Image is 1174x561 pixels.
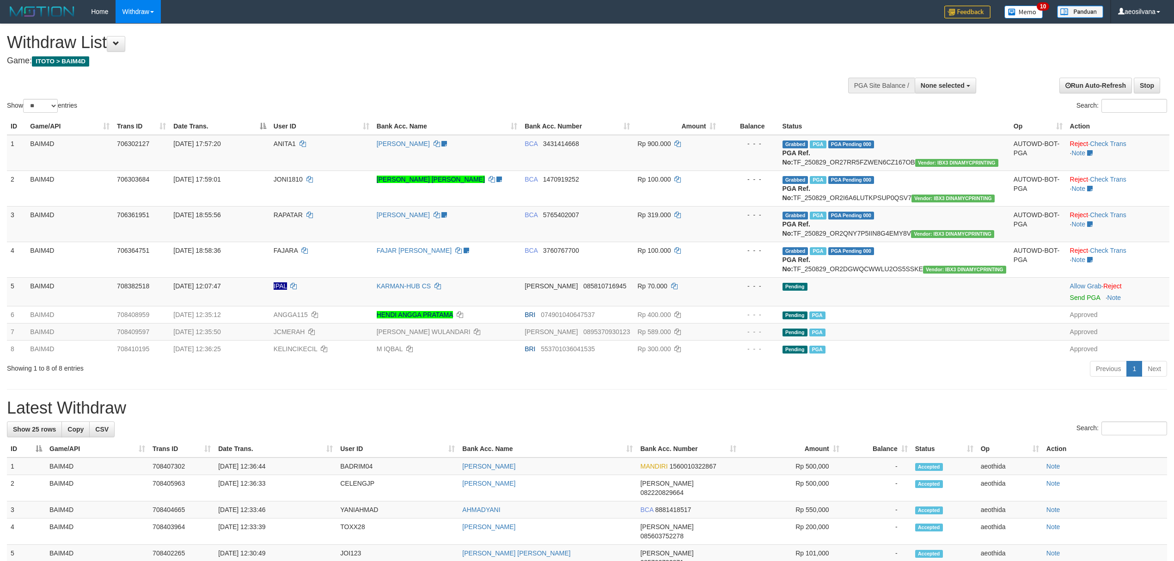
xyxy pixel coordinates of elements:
td: 708405963 [149,475,214,501]
h1: Withdraw List [7,33,773,52]
th: Balance [720,118,778,135]
td: 1 [7,457,46,475]
span: Marked by aeothida [809,311,825,319]
th: Date Trans.: activate to sort column descending [170,118,270,135]
a: Reject [1070,140,1088,147]
th: Amount: activate to sort column ascending [740,440,843,457]
th: Trans ID: activate to sort column ascending [149,440,214,457]
span: Accepted [915,480,943,488]
span: Accepted [915,550,943,558]
div: Showing 1 to 8 of 8 entries [7,360,482,373]
td: CELENGJP [336,475,459,501]
th: Action [1066,118,1169,135]
span: FAJARA [274,247,298,254]
td: BAIM4D [26,340,113,357]
img: MOTION_logo.png [7,5,77,18]
td: aeothida [977,457,1043,475]
th: Game/API: activate to sort column ascending [46,440,149,457]
th: Trans ID: activate to sort column ascending [113,118,170,135]
input: Search: [1101,421,1167,435]
span: [PERSON_NAME] [525,328,578,335]
a: [PERSON_NAME] [PERSON_NAME] [377,176,485,183]
td: · · [1066,171,1169,206]
span: Rp 300.000 [637,345,671,353]
a: Note [1046,506,1060,513]
span: 708409597 [117,328,149,335]
span: Vendor URL: https://order2.1velocity.biz [923,266,1006,274]
td: 5 [7,277,26,306]
td: 1 [7,135,26,171]
div: - - - [723,310,775,319]
span: Grabbed [783,140,808,148]
td: BAIM4D [26,323,113,340]
td: [DATE] 12:33:39 [214,518,336,545]
td: BAIM4D [26,242,113,277]
img: Button%20Memo.svg [1004,6,1043,18]
td: TF_250829_OR27RR5FZWEN6CZ167OB [779,135,1010,171]
span: [DATE] 12:07:47 [173,282,220,290]
td: BAIM4D [26,135,113,171]
span: Accepted [915,524,943,531]
a: Note [1107,294,1121,301]
span: Pending [783,329,807,336]
span: PGA Pending [828,140,874,148]
th: Op: activate to sort column ascending [1010,118,1066,135]
td: AUTOWD-BOT-PGA [1010,206,1066,242]
a: Next [1142,361,1167,377]
a: Note [1071,185,1085,192]
span: [DATE] 17:59:01 [173,176,220,183]
span: Nama rekening ada tanda titik/strip, harap diedit [274,282,287,290]
td: TF_250829_OR2DGWQCWWLU2OS5SSKE [779,242,1010,277]
td: AUTOWD-BOT-PGA [1010,171,1066,206]
span: KELINCIKECIL [274,345,317,353]
span: [PERSON_NAME] [525,282,578,290]
span: Rp 900.000 [637,140,671,147]
th: Amount: activate to sort column ascending [634,118,720,135]
span: Copy 074901040647537 to clipboard [541,311,595,318]
h1: Latest Withdraw [7,399,1167,417]
span: 706303684 [117,176,149,183]
span: BCA [525,247,538,254]
div: - - - [723,175,775,184]
th: User ID: activate to sort column ascending [270,118,373,135]
th: Bank Acc. Name: activate to sort column ascending [459,440,636,457]
span: [PERSON_NAME] [640,523,693,531]
td: 708404665 [149,501,214,518]
b: PGA Ref. No: [783,220,810,237]
a: HENDI ANGGA PRATAMA [377,311,453,318]
input: Search: [1101,99,1167,113]
span: 10 [1037,2,1049,11]
span: Vendor URL: https://order2.1velocity.biz [911,230,994,238]
span: Marked by aeoyuva [810,140,826,148]
td: aeothida [977,518,1043,545]
span: Copy 553701036041535 to clipboard [541,345,595,353]
a: [PERSON_NAME] WULANDARI [377,328,471,335]
span: Copy 3760767700 to clipboard [543,247,579,254]
td: 3 [7,206,26,242]
a: [PERSON_NAME] [377,211,430,219]
a: Check Trans [1090,176,1126,183]
span: Vendor URL: https://order2.1velocity.biz [911,195,995,202]
td: 4 [7,242,26,277]
label: Show entries [7,99,77,113]
th: Status [779,118,1010,135]
span: BRI [525,345,535,353]
span: Rp 70.000 [637,282,667,290]
a: Show 25 rows [7,421,62,437]
span: Rp 400.000 [637,311,671,318]
img: Feedback.jpg [944,6,991,18]
div: - - - [723,281,775,291]
span: 708410195 [117,345,149,353]
h4: Game: [7,56,773,66]
div: PGA Site Balance / [848,78,915,93]
a: Reject [1070,247,1088,254]
a: CSV [89,421,115,437]
span: Copy 1470919252 to clipboard [543,176,579,183]
span: Copy 5765402007 to clipboard [543,211,579,219]
a: KARMAN-HUB CS [377,282,431,290]
span: Copy 8881418517 to clipboard [655,506,691,513]
span: BCA [525,211,538,219]
td: Rp 550,000 [740,501,843,518]
a: Run Auto-Refresh [1059,78,1132,93]
td: Approved [1066,323,1169,340]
